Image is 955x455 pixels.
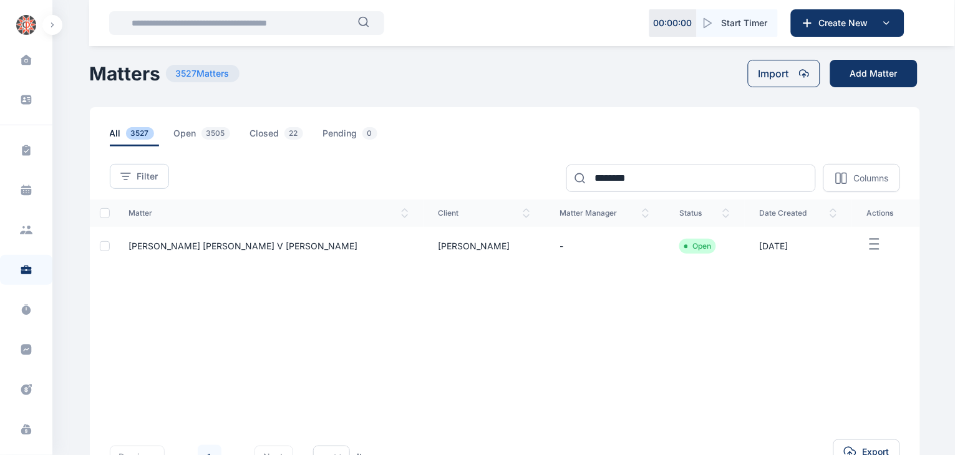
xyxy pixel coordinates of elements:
a: pending0 [323,127,397,146]
td: - [545,227,665,266]
span: open [174,127,235,146]
button: Start Timer [697,9,778,37]
span: 22 [284,127,303,140]
span: matter manager [560,208,650,218]
a: closed22 [250,127,323,146]
a: all3527 [110,127,174,146]
span: date created [760,208,837,218]
button: Create New [791,9,904,37]
span: Filter [137,170,158,183]
p: 00 : 00 : 00 [654,17,692,29]
a: open3505 [174,127,250,146]
li: Open [684,241,711,251]
span: 3527 [126,127,154,140]
span: all [110,127,159,146]
span: client [439,208,530,218]
button: Filter [110,164,169,189]
td: [PERSON_NAME] [424,227,545,266]
span: actions [867,208,905,218]
span: pending [323,127,382,146]
h1: Matters [90,62,161,85]
span: status [679,208,729,218]
button: Columns [823,164,900,192]
button: Add Matter [830,60,918,87]
td: [DATE] [745,227,852,266]
span: 3527 Matters [166,65,240,82]
button: Import [748,60,820,87]
a: [PERSON_NAME] [PERSON_NAME] v [PERSON_NAME] [128,241,357,251]
span: matter [128,208,409,218]
span: Create New [814,17,879,29]
p: Columns [853,172,888,184]
span: Start Timer [722,17,768,29]
span: closed [250,127,308,146]
span: 3505 [201,127,230,140]
span: 0 [362,127,377,140]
